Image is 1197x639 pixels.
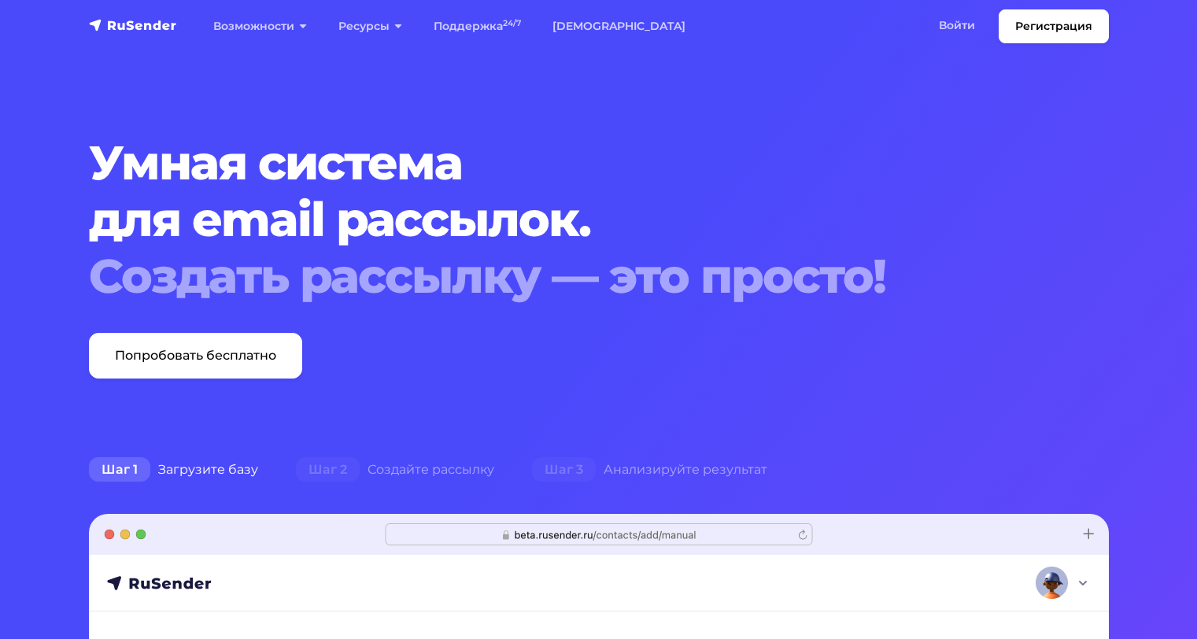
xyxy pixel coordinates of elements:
[89,457,150,482] span: Шаг 1
[198,10,323,42] a: Возможности
[532,457,596,482] span: Шаг 3
[89,135,1022,305] h1: Умная система для email рассылок.
[513,454,786,486] div: Анализируйте результат
[296,457,360,482] span: Шаг 2
[923,9,991,42] a: Войти
[537,10,701,42] a: [DEMOGRAPHIC_DATA]
[999,9,1109,43] a: Регистрация
[70,454,277,486] div: Загрузите базу
[503,18,521,28] sup: 24/7
[89,333,302,379] a: Попробовать бесплатно
[89,248,1022,305] div: Создать рассылку — это просто!
[323,10,418,42] a: Ресурсы
[418,10,537,42] a: Поддержка24/7
[277,454,513,486] div: Создайте рассылку
[89,17,177,33] img: RuSender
